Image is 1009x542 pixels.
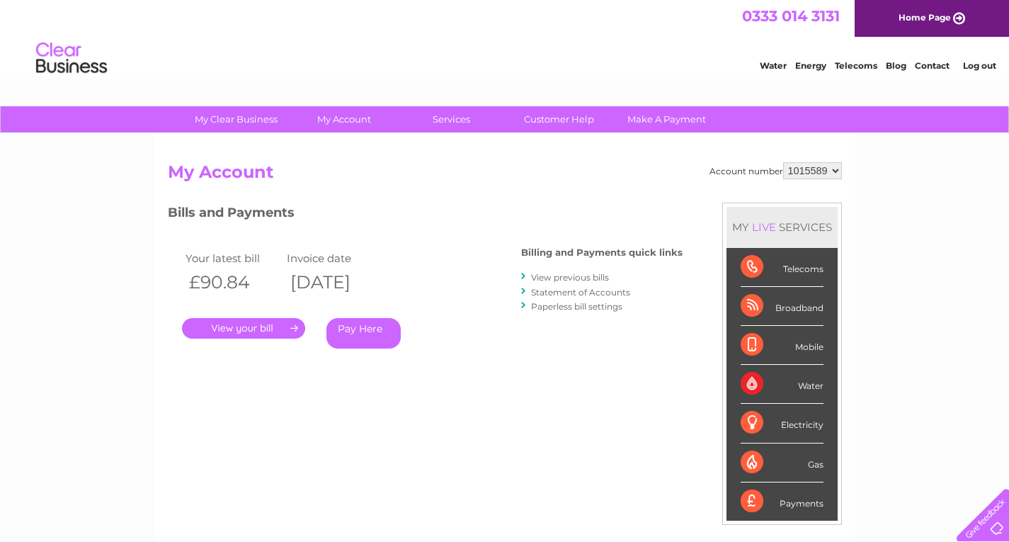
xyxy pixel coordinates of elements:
div: Electricity [741,404,823,443]
a: Telecoms [835,60,877,71]
a: View previous bills [531,272,609,283]
div: Mobile [741,326,823,365]
td: Your latest bill [182,249,284,268]
h2: My Account [168,162,842,189]
a: Energy [795,60,826,71]
h3: Bills and Payments [168,203,683,227]
div: Account number [709,162,842,179]
a: Customer Help [501,106,617,132]
div: Clear Business is a trading name of Verastar Limited (registered in [GEOGRAPHIC_DATA] No. 3667643... [171,8,840,69]
a: My Account [285,106,402,132]
a: My Clear Business [178,106,295,132]
div: Water [741,365,823,404]
a: Statement of Accounts [531,287,630,298]
th: £90.84 [182,268,284,297]
img: logo.png [35,37,108,80]
a: Make A Payment [608,106,725,132]
div: Gas [741,444,823,482]
a: Water [760,60,787,71]
a: Log out [963,60,996,71]
a: Pay Here [326,318,401,349]
a: Paperless bill settings [531,301,622,312]
td: Invoice date [283,249,385,268]
div: Payments [741,482,823,521]
a: Contact [915,60,950,71]
div: Broadband [741,287,823,326]
a: Services [393,106,510,132]
div: LIVE [749,220,779,234]
a: 0333 014 3131 [742,7,840,25]
a: Blog [886,60,906,71]
a: . [182,318,305,339]
div: Telecoms [741,248,823,287]
th: [DATE] [283,268,385,297]
div: MY SERVICES [726,207,838,247]
h4: Billing and Payments quick links [521,247,683,258]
